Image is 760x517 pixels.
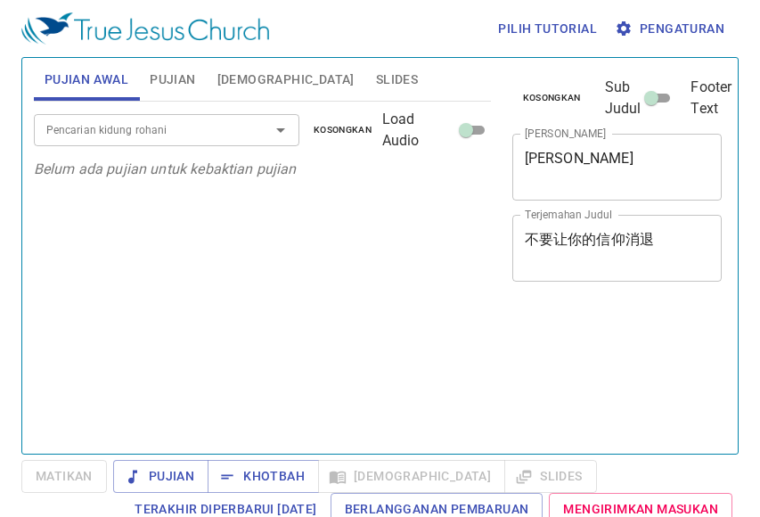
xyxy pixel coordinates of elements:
[21,12,269,45] img: True Jesus Church
[491,12,604,45] button: Pilih tutorial
[314,122,372,138] span: Kosongkan
[691,77,731,119] span: Footer Text
[222,465,305,488] span: Khotbah
[208,460,319,493] button: Khotbah
[268,118,293,143] button: Open
[113,460,208,493] button: Pujian
[217,69,355,91] span: [DEMOGRAPHIC_DATA]
[505,300,682,455] iframe: from-child
[376,69,418,91] span: Slides
[525,231,710,265] textarea: 不要让你的信仰消退
[150,69,195,91] span: Pujian
[605,77,642,119] span: Sub Judul
[523,90,581,106] span: Kosongkan
[303,119,382,141] button: Kosongkan
[611,12,731,45] button: Pengaturan
[512,87,592,109] button: Kosongkan
[34,160,297,177] i: Belum ada pujian untuk kebaktian pujian
[618,18,724,40] span: Pengaturan
[498,18,597,40] span: Pilih tutorial
[525,150,710,184] textarea: [PERSON_NAME]
[45,69,128,91] span: Pujian Awal
[382,109,455,152] span: Load Audio
[127,465,194,488] span: Pujian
